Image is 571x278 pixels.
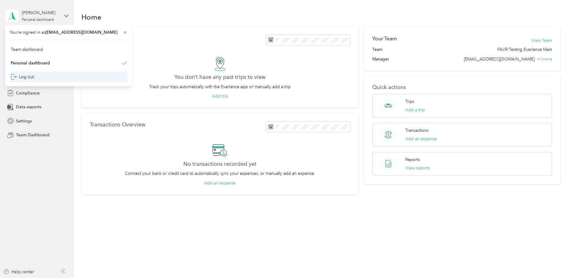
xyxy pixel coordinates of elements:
[10,29,128,36] span: You’re signed in as
[405,107,425,113] button: Add a trip
[125,170,315,177] p: Connect your bank or credit card to automatically sync your expenses, or manually add an expense.
[174,74,265,80] h2: You don’t have any past trips to view
[149,84,291,90] p: Track your trips automatically with the Everlance app or manually add a trip
[531,37,552,44] button: View Team
[372,46,382,53] span: Team
[405,165,430,171] button: View reports
[22,10,59,16] div: [PERSON_NAME]
[405,156,420,163] p: Reports
[537,57,552,62] span: + 1 more
[204,180,236,186] button: Add an expense
[405,98,414,105] p: Trips
[16,104,41,110] span: Data exports
[372,84,552,91] p: Quick actions
[45,30,117,35] span: [EMAIL_ADDRESS][DOMAIN_NAME]
[537,244,571,278] iframe: Everlance-gr Chat Button Frame
[90,122,145,128] p: Transactions Overview
[16,90,40,96] span: Compliance
[497,46,552,53] span: FAVR Testing Everlance Main
[372,35,397,42] h2: Your Team
[11,74,34,80] div: Log out
[11,60,50,66] div: Personal dashboard
[372,56,389,62] span: Manager
[183,161,256,167] h2: No transactions recorded yet
[81,14,101,20] h1: Home
[405,127,428,134] p: Transactions
[22,18,54,22] div: Personal dashboard
[16,118,32,124] span: Settings
[16,132,50,138] span: Team Dashboard
[3,269,34,275] button: Help center
[464,57,535,62] span: [EMAIL_ADDRESS][DOMAIN_NAME]
[405,136,437,142] button: Add an expense
[11,46,43,53] div: Team dashboard
[212,93,228,99] button: Add trip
